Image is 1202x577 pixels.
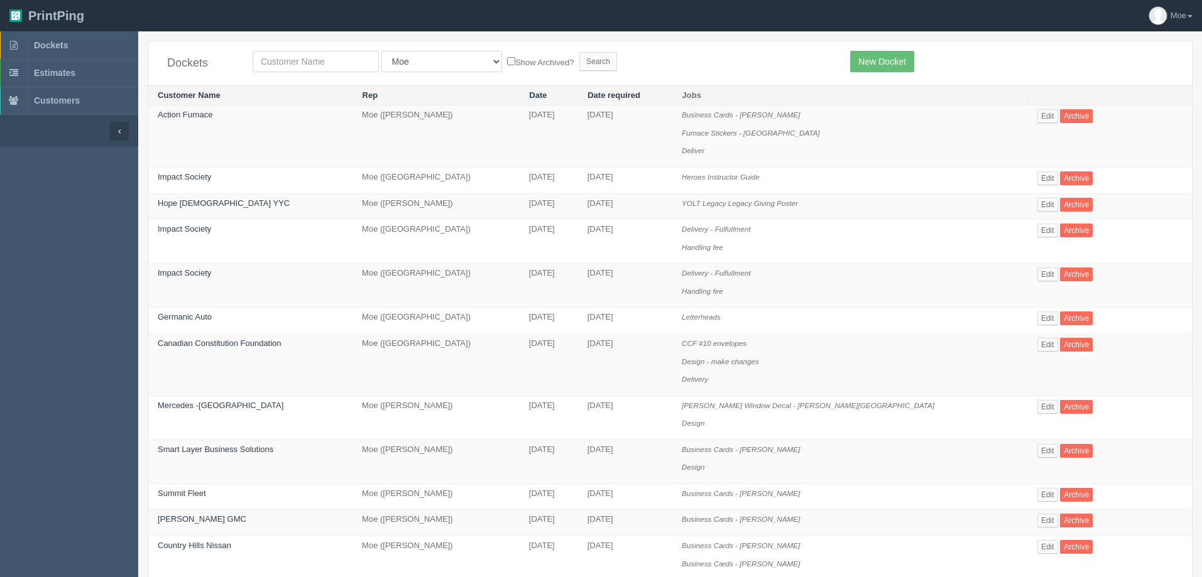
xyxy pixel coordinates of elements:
a: Edit [1037,224,1058,237]
a: Edit [1037,400,1058,414]
td: [DATE] [520,105,578,168]
a: Edit [1037,444,1058,458]
th: Jobs [672,85,1028,105]
span: Customers [34,95,80,105]
a: Canadian Constitution Foundation [158,338,281,348]
td: [DATE] [520,220,578,264]
a: Hope [DEMOGRAPHIC_DATA] YYC [158,198,290,208]
i: Business Cards - [PERSON_NAME] [682,559,800,568]
td: [DATE] [520,510,578,536]
a: Edit [1037,198,1058,212]
i: Design [682,463,704,471]
a: Archive [1060,109,1093,123]
a: Archive [1060,444,1093,458]
a: Archive [1060,400,1093,414]
i: [PERSON_NAME] Window Decal - [PERSON_NAME][GEOGRAPHIC_DATA] [682,401,934,409]
i: CCF #10 envelopes [682,339,746,347]
td: Moe ([PERSON_NAME]) [352,483,520,510]
td: [DATE] [520,308,578,334]
td: [DATE] [520,193,578,220]
label: Show Archived? [507,55,574,69]
td: [DATE] [578,308,672,334]
a: Action Furnace [158,110,212,119]
a: Impact Society [158,224,211,234]
a: Customer Name [158,90,221,100]
td: [DATE] [520,333,578,396]
i: Design [682,419,704,427]
td: [DATE] [578,483,672,510]
h4: Dockets [167,57,234,70]
td: [DATE] [578,220,672,264]
td: Moe ([PERSON_NAME]) [352,193,520,220]
i: Handling fee [682,287,723,295]
i: Business Cards - [PERSON_NAME] [682,515,800,523]
i: Business Cards - [PERSON_NAME] [682,445,800,453]
a: Archive [1060,267,1093,281]
i: Delivery [682,375,708,383]
a: Smart Layer Business Solutions [158,445,273,454]
a: Archive [1060,311,1093,325]
i: Handling fee [682,243,723,251]
td: [DATE] [578,333,672,396]
input: Show Archived? [507,57,515,65]
i: Deliver [682,146,704,154]
td: Moe ([GEOGRAPHIC_DATA]) [352,264,520,308]
input: Customer Name [253,51,379,72]
td: Moe ([PERSON_NAME]) [352,105,520,168]
i: Delivery - Fulfullment [682,225,751,233]
a: Edit [1037,109,1058,123]
a: New Docket [850,51,914,72]
a: Edit [1037,338,1058,352]
a: Edit [1037,514,1058,527]
input: Search [579,52,617,71]
a: Archive [1060,171,1093,185]
a: Impact Society [158,172,211,181]
a: Summit Fleet [158,488,206,498]
td: Moe ([PERSON_NAME]) [352,396,520,439]
i: Furnace Stickers - [GEOGRAPHIC_DATA] [682,129,820,137]
td: [DATE] [520,264,578,308]
i: YOLT Legacy Legacy Giving Poster [682,199,798,207]
a: Edit [1037,311,1058,325]
a: Date [529,90,547,100]
td: Moe ([PERSON_NAME]) [352,439,520,483]
a: [PERSON_NAME] GMC [158,514,246,524]
span: Dockets [34,40,68,50]
a: Date required [587,90,640,100]
a: Germanic Auto [158,312,212,321]
td: [DATE] [578,510,672,536]
i: Delivery - Fulfullment [682,269,751,277]
td: Moe ([GEOGRAPHIC_DATA]) [352,168,520,194]
a: Edit [1037,488,1058,502]
a: Archive [1060,224,1093,237]
td: [DATE] [578,264,672,308]
td: [DATE] [520,483,578,510]
td: Moe ([GEOGRAPHIC_DATA]) [352,333,520,396]
img: logo-3e63b451c926e2ac314895c53de4908e5d424f24456219fb08d385ab2e579770.png [9,9,22,22]
a: Edit [1037,267,1058,281]
i: Business Cards - [PERSON_NAME] [682,489,800,497]
a: Mercedes -[GEOGRAPHIC_DATA] [158,401,283,410]
a: Archive [1060,514,1093,527]
td: [DATE] [520,439,578,483]
span: Estimates [34,68,75,78]
i: Letterheads [682,313,721,321]
a: Edit [1037,171,1058,185]
i: Business Cards - [PERSON_NAME] [682,541,800,549]
a: Rep [363,90,378,100]
td: Moe ([GEOGRAPHIC_DATA]) [352,308,520,334]
i: Heroes Instructor Guide [682,173,760,181]
td: [DATE] [578,105,672,168]
a: Archive [1060,540,1093,554]
i: Business Cards - [PERSON_NAME] [682,111,800,119]
a: Archive [1060,338,1093,352]
a: Impact Society [158,268,211,278]
a: Archive [1060,488,1093,502]
td: Moe ([PERSON_NAME]) [352,510,520,536]
a: Archive [1060,198,1093,212]
td: [DATE] [520,168,578,194]
td: [DATE] [520,396,578,439]
td: [DATE] [578,396,672,439]
a: Edit [1037,540,1058,554]
i: Design - make changes [682,357,759,365]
